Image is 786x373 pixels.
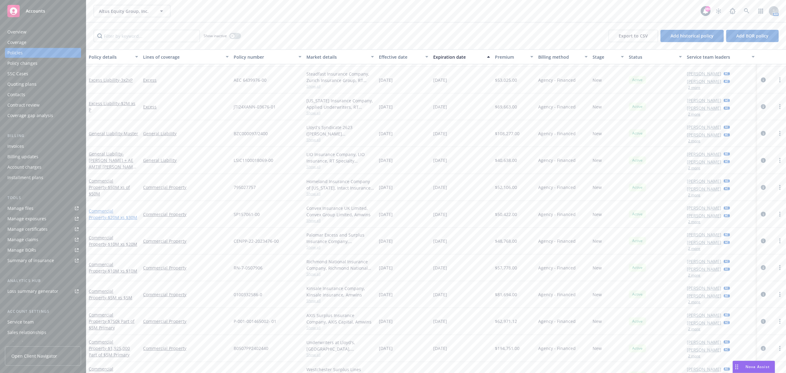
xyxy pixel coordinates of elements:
[5,100,81,110] a: Contract review
[234,238,279,244] span: CENPP-22-2023476-00
[593,265,602,271] span: New
[5,152,81,162] a: Billing updates
[5,162,81,172] a: Account charges
[776,237,784,245] a: more
[631,319,644,324] span: Active
[7,235,38,245] div: Manage claims
[26,9,45,14] span: Accounts
[5,58,81,68] a: Policy changes
[760,210,767,218] a: circleInformation
[626,49,684,64] button: Status
[726,30,779,42] button: Add BOR policy
[688,139,700,143] button: 2 more
[687,178,721,184] a: [PERSON_NAME]
[234,265,263,271] span: RN-7-0507906
[379,318,393,324] span: [DATE]
[106,241,137,247] span: - $10M xs $20M
[433,184,447,190] span: [DATE]
[433,345,447,351] span: [DATE]
[7,58,37,68] div: Policy changes
[776,130,784,137] a: more
[688,300,700,304] button: 2 more
[143,54,222,60] div: Lines of coverage
[631,104,644,109] span: Active
[536,49,590,64] button: Billing method
[538,211,576,218] span: Agency - Financed
[306,245,374,250] span: Show all
[687,258,721,265] a: [PERSON_NAME]
[143,184,229,190] a: Commercial Property
[631,158,644,163] span: Active
[89,345,130,358] span: - $1,925,000 Part of $5M Primary
[538,77,576,83] span: Agency - Financed
[89,100,135,113] a: Excess Liability
[7,224,48,234] div: Manage certificates
[433,54,483,60] div: Expiration date
[593,345,602,351] span: New
[234,211,260,218] span: SP157061-00
[379,104,393,110] span: [DATE]
[379,157,393,163] span: [DATE]
[538,345,576,351] span: Agency - Financed
[590,49,626,64] button: Stage
[433,265,447,271] span: [DATE]
[204,33,227,38] span: Show inactive
[306,137,374,142] span: Show all
[593,54,617,60] div: Stage
[495,345,519,351] span: $194,751.00
[5,214,81,224] a: Manage exposures
[89,318,134,331] span: - $750k Part of $5M Primary
[234,157,273,163] span: LSIC1100018069-00
[688,112,700,116] button: 2 more
[5,338,81,348] a: Related accounts
[7,338,43,348] div: Related accounts
[306,151,374,164] div: LIO Insurance Company, LIO Insurance, RT Specialty Insurance Services, LLC (RSG Specialty, LLC)
[631,185,644,190] span: Active
[492,49,536,64] button: Premium
[7,173,43,183] div: Installment plans
[629,54,675,60] div: Status
[495,318,517,324] span: $62,971.12
[593,77,602,83] span: New
[306,54,367,60] div: Market details
[687,186,721,192] a: [PERSON_NAME]
[495,238,517,244] span: $48,768.00
[726,5,739,17] a: Report a Bug
[593,318,602,324] span: New
[671,33,714,39] span: Add historical policy
[776,103,784,110] a: more
[234,345,268,351] span: B0507PP2402440
[5,224,81,234] a: Manage certificates
[760,237,767,245] a: circleInformation
[5,27,81,37] a: Overview
[631,265,644,270] span: Active
[495,130,519,137] span: $108,277.00
[593,211,602,218] span: New
[7,152,38,162] div: Billing updates
[495,184,517,190] span: $52,106.00
[538,54,581,60] div: Billing method
[89,178,130,197] a: Commercial Property
[306,218,374,223] span: Show all
[379,130,393,137] span: [DATE]
[609,30,658,42] button: Export to CSV
[379,77,393,83] span: [DATE]
[306,178,374,191] div: Homeland Insurance Company of [US_STATE], Intact Insurance, Amwins
[234,130,268,137] span: BZC000097/2400
[593,238,602,244] span: New
[5,245,81,255] a: Manage BORs
[234,318,276,324] span: P-001-001465002- 01
[431,49,492,64] button: Expiration date
[94,30,200,42] input: Filter by keyword...
[89,339,130,358] a: Commercial Property
[687,231,721,238] a: [PERSON_NAME]
[631,292,644,297] span: Active
[760,345,767,352] a: circleInformation
[379,54,422,60] div: Effective date
[143,104,229,110] a: Excess
[89,208,137,220] a: Commercial Property
[776,210,784,218] a: more
[106,268,137,274] span: - $10M xs $10M
[89,184,130,197] span: - $50M xs of $50M
[631,131,644,136] span: Active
